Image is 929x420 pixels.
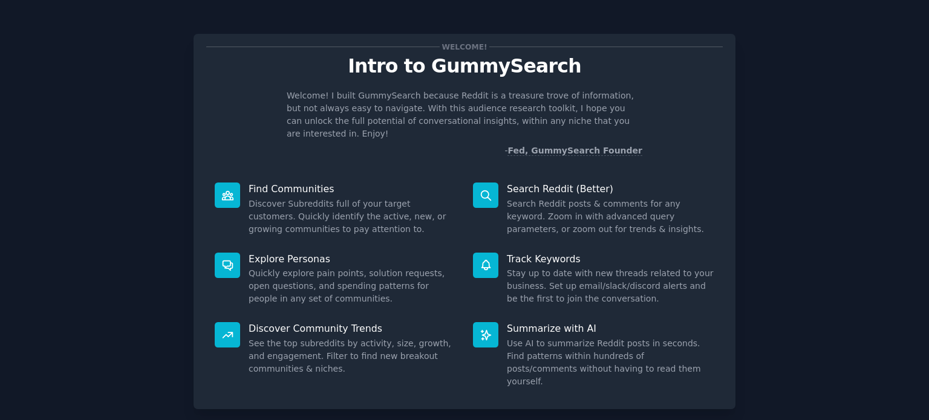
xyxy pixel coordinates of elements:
dd: Quickly explore pain points, solution requests, open questions, and spending patterns for people ... [249,267,456,305]
dd: See the top subreddits by activity, size, growth, and engagement. Filter to find new breakout com... [249,337,456,375]
p: Intro to GummySearch [206,56,723,77]
p: Discover Community Trends [249,322,456,335]
span: Welcome! [440,40,489,53]
a: Fed, GummySearch Founder [507,146,642,156]
p: Search Reddit (Better) [507,183,714,195]
dd: Discover Subreddits full of your target customers. Quickly identify the active, new, or growing c... [249,198,456,236]
div: - [504,144,642,157]
p: Summarize with AI [507,322,714,335]
p: Explore Personas [249,253,456,265]
p: Welcome! I built GummySearch because Reddit is a treasure trove of information, but not always ea... [287,89,642,140]
dd: Search Reddit posts & comments for any keyword. Zoom in with advanced query parameters, or zoom o... [507,198,714,236]
dd: Stay up to date with new threads related to your business. Set up email/slack/discord alerts and ... [507,267,714,305]
p: Track Keywords [507,253,714,265]
dd: Use AI to summarize Reddit posts in seconds. Find patterns within hundreds of posts/comments with... [507,337,714,388]
p: Find Communities [249,183,456,195]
